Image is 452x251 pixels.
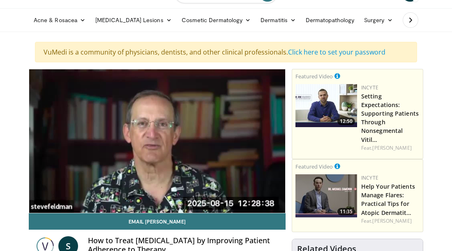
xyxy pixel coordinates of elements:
span: 11:35 [337,208,355,215]
video-js: Video Player [29,69,285,213]
div: Feat. [361,217,420,225]
a: Incyte [361,84,378,91]
a: Acne & Rosacea [29,12,90,28]
a: Email [PERSON_NAME] [29,213,286,230]
a: 11:35 [295,174,357,217]
div: Feat. [361,144,420,152]
a: Dermatitis [256,12,301,28]
a: Setting Expectations: Supporting Patients Through Nonsegmental Vitil… [361,92,419,144]
a: Click here to set your password [288,48,385,57]
a: Incyte [361,174,378,181]
img: 601112bd-de26-4187-b266-f7c9c3587f14.png.150x105_q85_crop-smart_upscale.jpg [295,174,357,217]
small: Featured Video [295,73,333,80]
a: 12:50 [295,84,357,127]
a: Surgery [359,12,398,28]
a: Cosmetic Dermatology [177,12,256,28]
small: Featured Video [295,163,333,170]
img: 98b3b5a8-6d6d-4e32-b979-fd4084b2b3f2.png.150x105_q85_crop-smart_upscale.jpg [295,84,357,127]
a: [PERSON_NAME] [372,217,411,224]
a: [MEDICAL_DATA] Lesions [90,12,177,28]
div: VuMedi is a community of physicians, dentists, and other clinical professionals. [35,42,417,62]
a: Help Your Patients Manage Flares: Practical Tips for Atopic Dermatit… [361,183,415,216]
span: 12:50 [337,118,355,125]
a: [PERSON_NAME] [372,144,411,151]
a: Dermatopathology [301,12,359,28]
